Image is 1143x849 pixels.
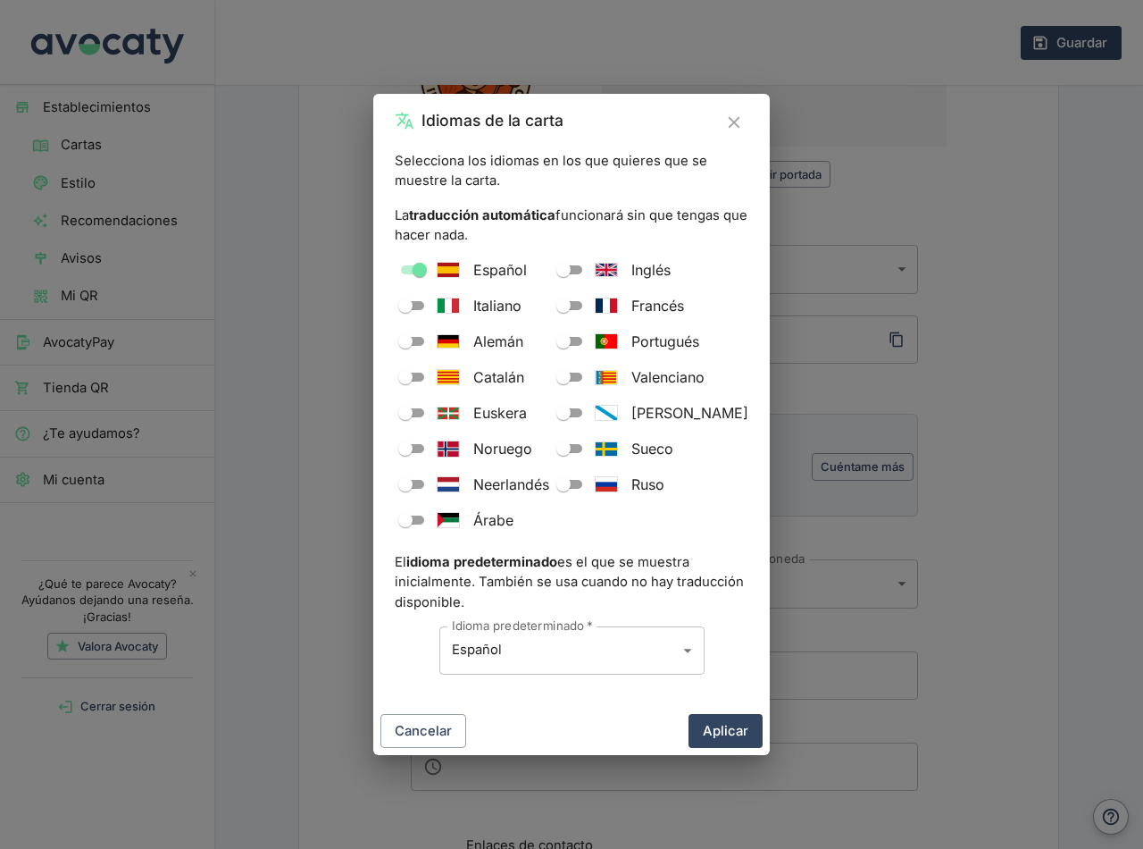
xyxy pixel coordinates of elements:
button: Cerrar [720,108,748,137]
svg: Russia [596,477,617,492]
span: Inglés [631,259,671,281]
svg: Spain [438,263,459,277]
svg: France [596,298,617,313]
svg: Valencia [596,371,617,384]
p: La funcionará sin que tengas que hacer nada. [395,206,748,246]
p: Selecciona los idiomas en los que quieres que se muestre la carta. [395,151,748,191]
strong: traducción automática [409,207,555,223]
svg: Sweden [596,442,617,456]
button: Cancelar [380,714,466,748]
svg: Saudi Arabia [438,513,459,527]
span: Portugués [631,331,699,352]
label: Idioma predeterminado [452,618,593,635]
span: [PERSON_NAME] [631,402,748,424]
svg: Norway [438,441,459,457]
span: Italiano [473,295,521,316]
span: Árabe [473,509,513,531]
span: Francés [631,295,684,316]
h2: Idiomas de la carta [421,108,563,133]
span: Español [452,642,502,658]
span: Neerlandés [473,474,549,495]
span: Catalán [473,366,524,388]
span: Alemán [473,331,523,352]
svg: United Kingdom [596,264,617,276]
svg: Portugal [596,334,617,349]
span: Euskera [473,402,527,424]
span: Español [473,259,527,281]
span: Sueco [631,438,673,459]
p: El es el que se muestra inicialmente. También se usa cuando no hay traducción disponible. [395,552,748,612]
span: Valenciano [631,366,705,388]
span: Ruso [631,474,664,495]
svg: Italy [438,298,459,313]
svg: Catalonia [438,370,459,384]
svg: Euskadi [438,408,459,419]
strong: idioma predeterminado [406,554,557,570]
svg: Galicia [596,406,617,420]
span: Noruego [473,438,532,459]
svg: The Netherlands [438,477,459,492]
svg: Germany [438,335,459,348]
button: Aplicar [688,714,763,748]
